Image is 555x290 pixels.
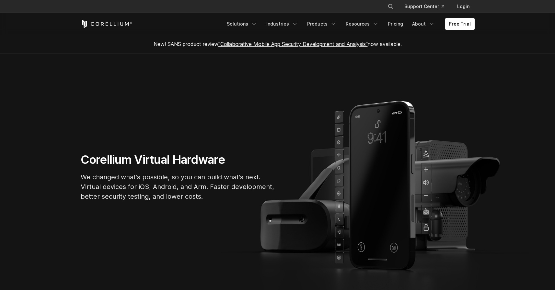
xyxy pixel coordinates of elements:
[223,18,261,30] a: Solutions
[81,152,275,167] h1: Corellium Virtual Hardware
[218,41,368,47] a: "Collaborative Mobile App Security Development and Analysis"
[342,18,383,30] a: Resources
[81,20,132,28] a: Corellium Home
[445,18,475,30] a: Free Trial
[380,1,475,12] div: Navigation Menu
[81,172,275,201] p: We changed what's possible, so you can build what's next. Virtual devices for iOS, Android, and A...
[384,18,407,30] a: Pricing
[452,1,475,12] a: Login
[303,18,341,30] a: Products
[223,18,475,30] div: Navigation Menu
[399,1,449,12] a: Support Center
[385,1,397,12] button: Search
[154,41,402,47] span: New! SANS product review now available.
[408,18,439,30] a: About
[262,18,302,30] a: Industries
